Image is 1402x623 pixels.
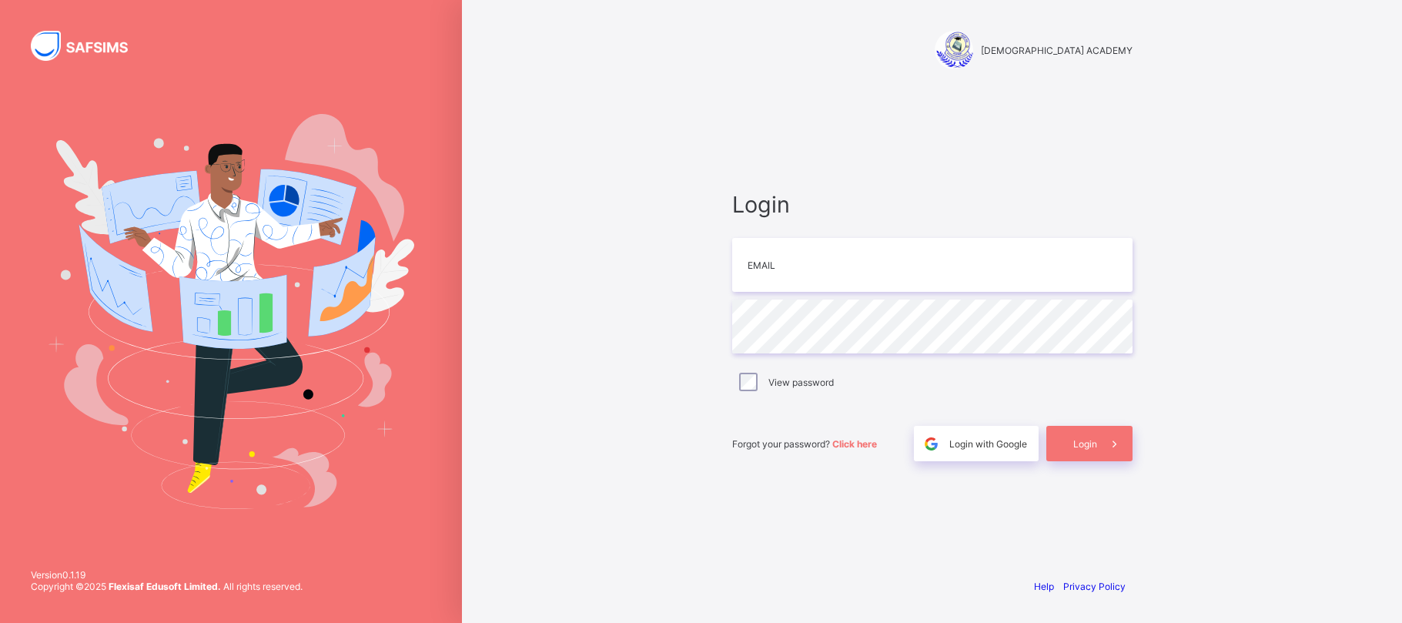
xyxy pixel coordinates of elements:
a: Help [1034,581,1054,592]
a: Privacy Policy [1063,581,1126,592]
img: Hero Image [48,114,414,508]
img: google.396cfc9801f0270233282035f929180a.svg [922,435,940,453]
span: Login [1073,438,1097,450]
a: Click here [832,438,877,450]
strong: Flexisaf Edusoft Limited. [109,581,221,592]
span: [DEMOGRAPHIC_DATA] ACADEMY [981,45,1133,56]
span: Version 0.1.19 [31,569,303,581]
span: Login with Google [949,438,1027,450]
label: View password [768,377,834,388]
img: SAFSIMS Logo [31,31,146,61]
span: Forgot your password? [732,438,877,450]
span: Login [732,191,1133,218]
span: Copyright © 2025 All rights reserved. [31,581,303,592]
